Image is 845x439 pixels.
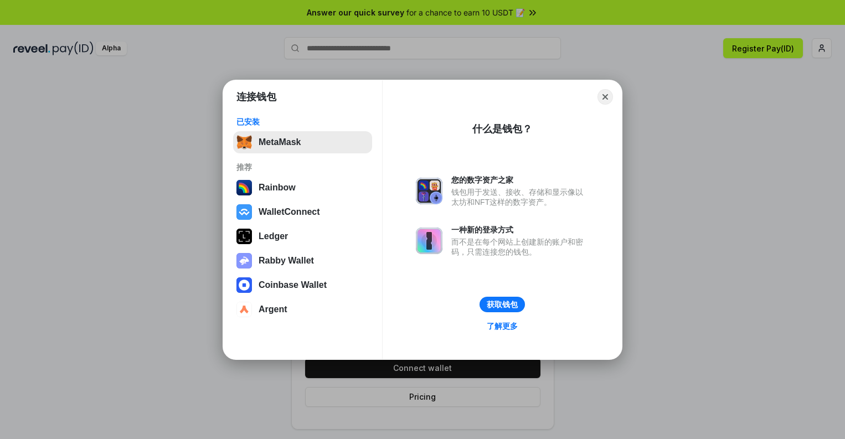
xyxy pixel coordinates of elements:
div: 一种新的登录方式 [451,225,589,235]
div: Rainbow [259,183,296,193]
img: svg+xml,%3Csvg%20fill%3D%22none%22%20height%3D%2233%22%20viewBox%3D%220%200%2035%2033%22%20width%... [236,135,252,150]
a: 了解更多 [480,319,524,333]
button: Rainbow [233,177,372,199]
div: 钱包用于发送、接收、存储和显示像以太坊和NFT这样的数字资产。 [451,187,589,207]
img: svg+xml,%3Csvg%20xmlns%3D%22http%3A%2F%2Fwww.w3.org%2F2000%2Fsvg%22%20fill%3D%22none%22%20viewBox... [416,228,442,254]
button: Close [597,89,613,105]
img: svg+xml,%3Csvg%20xmlns%3D%22http%3A%2F%2Fwww.w3.org%2F2000%2Fsvg%22%20fill%3D%22none%22%20viewBox... [416,178,442,204]
div: Argent [259,304,287,314]
div: 而不是在每个网站上创建新的账户和密码，只需连接您的钱包。 [451,237,589,257]
button: Ledger [233,225,372,247]
div: 推荐 [236,162,369,172]
button: 获取钱包 [480,297,525,312]
button: Coinbase Wallet [233,274,372,296]
div: Coinbase Wallet [259,280,327,290]
img: svg+xml,%3Csvg%20width%3D%22120%22%20height%3D%22120%22%20viewBox%3D%220%200%20120%20120%22%20fil... [236,180,252,195]
div: 了解更多 [487,321,518,331]
div: 什么是钱包？ [472,122,532,136]
img: svg+xml,%3Csvg%20width%3D%2228%22%20height%3D%2228%22%20viewBox%3D%220%200%2028%2028%22%20fill%3D... [236,204,252,220]
img: svg+xml,%3Csvg%20xmlns%3D%22http%3A%2F%2Fwww.w3.org%2F2000%2Fsvg%22%20fill%3D%22none%22%20viewBox... [236,253,252,268]
div: WalletConnect [259,207,320,217]
button: Argent [233,298,372,321]
img: svg+xml,%3Csvg%20xmlns%3D%22http%3A%2F%2Fwww.w3.org%2F2000%2Fsvg%22%20width%3D%2228%22%20height%3... [236,229,252,244]
div: 您的数字资产之家 [451,175,589,185]
div: 获取钱包 [487,299,518,309]
button: WalletConnect [233,201,372,223]
img: svg+xml,%3Csvg%20width%3D%2228%22%20height%3D%2228%22%20viewBox%3D%220%200%2028%2028%22%20fill%3D... [236,302,252,317]
div: 已安装 [236,117,369,127]
h1: 连接钱包 [236,90,276,104]
button: Rabby Wallet [233,250,372,272]
button: MetaMask [233,131,372,153]
div: Rabby Wallet [259,256,314,266]
div: MetaMask [259,137,301,147]
div: Ledger [259,231,288,241]
img: svg+xml,%3Csvg%20width%3D%2228%22%20height%3D%2228%22%20viewBox%3D%220%200%2028%2028%22%20fill%3D... [236,277,252,293]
